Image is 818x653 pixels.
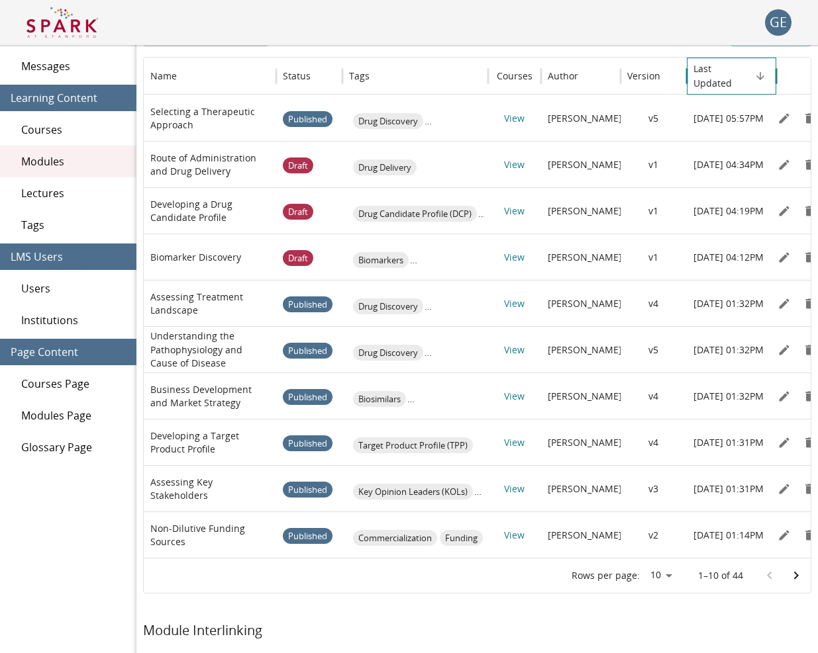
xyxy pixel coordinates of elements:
[693,251,764,264] p: [DATE] 04:12PM
[548,69,578,82] div: Author
[283,513,332,559] span: Published
[283,421,332,466] span: Published
[693,436,764,449] p: [DATE] 01:31PM
[21,122,126,138] span: Courses
[693,529,764,542] p: [DATE] 01:14PM
[21,281,126,296] span: Users
[621,326,687,372] div: v5
[150,152,270,178] p: Route of Administration and Drug Delivery
[778,343,791,357] svg: Edit
[778,112,791,125] svg: Edit
[504,436,525,449] a: View
[774,386,794,406] button: Edit
[803,297,816,310] svg: Remove
[312,67,331,85] button: Sort
[150,329,270,369] p: Understanding the Pathophysiology and Cause of Disease
[803,436,816,449] svg: Remove
[21,408,126,423] span: Modules Page
[774,109,794,128] button: Edit
[548,251,622,264] p: [PERSON_NAME]
[21,312,126,328] span: Institutions
[751,67,770,85] button: Sort
[693,482,764,496] p: [DATE] 01:31PM
[283,374,332,420] span: Published
[548,297,622,310] p: [PERSON_NAME]
[548,112,622,125] p: [PERSON_NAME]
[778,529,791,542] svg: Edit
[150,476,270,502] p: Assessing Key Stakeholders
[548,482,622,496] p: [PERSON_NAME]
[627,69,660,82] div: Version
[283,467,332,513] span: Published
[693,204,764,218] p: [DATE] 04:19PM
[774,155,794,175] button: Edit
[778,390,791,403] svg: Edit
[21,376,126,392] span: Courses Page
[621,511,687,558] div: v2
[21,153,126,169] span: Modules
[548,436,622,449] p: [PERSON_NAME]
[803,482,816,496] svg: Remove
[572,569,640,582] p: Rows per page:
[504,297,525,310] a: View
[774,340,794,360] button: Edit
[143,620,811,641] h6: Module Interlinking
[283,236,313,281] span: Draft
[693,390,764,403] p: [DATE] 01:32PM
[774,525,794,545] button: Edit
[178,67,197,85] button: Sort
[698,569,743,582] p: 1–10 of 44
[621,280,687,326] div: v4
[283,143,313,189] span: Draft
[778,297,791,310] svg: Edit
[548,158,622,171] p: [PERSON_NAME]
[774,294,794,314] button: Edit
[504,529,525,541] a: View
[21,217,126,233] span: Tags
[693,112,764,125] p: [DATE] 05:57PM
[580,67,598,85] button: Sort
[803,112,816,125] svg: Remove
[548,529,622,542] p: [PERSON_NAME]
[621,187,687,234] div: v1
[548,343,622,357] p: [PERSON_NAME]
[621,234,687,280] div: v1
[21,58,126,74] span: Messages
[11,249,126,265] span: LMS Users
[774,247,794,267] button: Edit
[150,198,270,224] p: Developing a Drug Candidate Profile
[548,204,622,218] p: [PERSON_NAME]
[504,390,525,402] a: View
[803,158,816,171] svg: Remove
[778,436,791,449] svg: Edit
[504,251,525,263] a: View
[11,344,126,360] span: Page Content
[11,90,126,106] span: Learning Content
[778,251,791,264] svg: Edit
[621,372,687,419] div: v4
[783,562,809,589] button: Go to next page
[504,482,525,495] a: View
[504,204,525,217] a: View
[778,482,791,496] svg: Edit
[621,465,687,511] div: v3
[26,7,98,38] img: Logo of SPARK at Stanford
[283,69,311,82] div: Status
[371,67,389,85] button: Sort
[150,105,270,132] p: Selecting a Therapeutic Approach
[778,158,791,171] svg: Edit
[150,429,270,456] p: Developing a Target Product Profile
[803,390,816,403] svg: Remove
[150,383,270,410] p: Business Development and Market Strategy
[774,433,794,453] button: Edit
[765,9,792,36] button: account of current user
[504,158,525,171] a: View
[778,204,791,218] svg: Edit
[803,343,816,357] svg: Remove
[283,189,313,235] span: Draft
[504,343,525,356] a: View
[774,201,794,221] button: Edit
[283,328,332,374] span: Published
[765,9,792,36] div: GE
[150,290,270,317] p: Assessing Treatment Landscape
